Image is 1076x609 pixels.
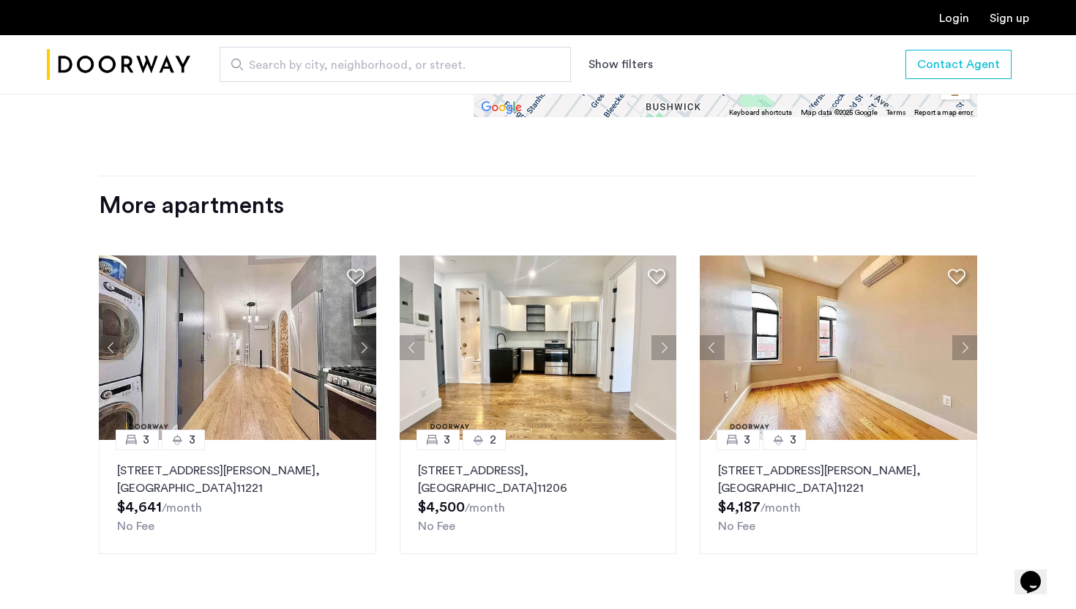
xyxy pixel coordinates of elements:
[801,109,878,116] span: Map data ©2025 Google
[939,12,969,24] a: Login
[886,108,905,118] a: Terms (opens in new tab)
[990,12,1029,24] a: Registration
[952,335,977,360] button: Next apartment
[729,108,792,118] button: Keyboard shortcuts
[700,335,725,360] button: Previous apartment
[700,255,977,440] img: 2016_638508057423839647.jpeg
[490,431,496,449] span: 2
[914,108,973,118] a: Report a map error
[905,50,1012,79] button: button
[117,500,162,515] span: $4,641
[220,47,571,82] input: Apartment Search
[249,56,530,74] span: Search by city, neighborhood, or street.
[589,56,653,73] button: Show or hide filters
[400,255,677,440] img: 2016_638513184041900212.jpeg
[143,431,149,449] span: 3
[162,502,202,514] sub: /month
[418,462,659,497] p: [STREET_ADDRESS] 11206
[47,37,190,92] a: Cazamio Logo
[99,440,376,554] a: 33[STREET_ADDRESS][PERSON_NAME], [GEOGRAPHIC_DATA]11221No Fee
[917,56,1000,73] span: Contact Agent
[400,440,677,554] a: 32[STREET_ADDRESS], [GEOGRAPHIC_DATA]11206No Fee
[444,431,450,449] span: 3
[1015,550,1061,594] iframe: chat widget
[418,520,455,532] span: No Fee
[477,98,526,117] img: Google
[477,98,526,117] a: Open this area in Google Maps (opens a new window)
[465,502,505,514] sub: /month
[700,440,977,554] a: 33[STREET_ADDRESS][PERSON_NAME], [GEOGRAPHIC_DATA]11221No Fee
[189,431,195,449] span: 3
[718,462,959,497] p: [STREET_ADDRESS][PERSON_NAME] 11221
[117,462,358,497] p: [STREET_ADDRESS][PERSON_NAME] 11221
[99,255,376,440] img: 2016_638508057422011239.jpeg
[718,520,755,532] span: No Fee
[744,431,750,449] span: 3
[117,520,154,532] span: No Fee
[351,335,376,360] button: Next apartment
[761,502,801,514] sub: /month
[790,431,796,449] span: 3
[47,37,190,92] img: logo
[418,500,465,515] span: $4,500
[99,335,124,360] button: Previous apartment
[718,500,761,515] span: $4,187
[651,335,676,360] button: Next apartment
[400,335,425,360] button: Previous apartment
[99,191,977,220] div: More apartments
